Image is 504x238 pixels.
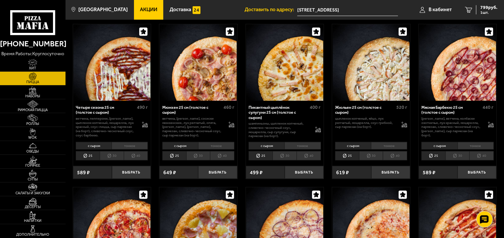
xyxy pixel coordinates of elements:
li: 40 [297,151,321,160]
button: Выбрать [285,166,324,179]
li: 30 [186,151,210,160]
span: Доставка [170,7,191,12]
li: 30 [100,151,124,160]
button: Выбрать [112,166,151,179]
span: 400 г [310,105,321,110]
li: 40 [210,151,234,160]
span: 619 ₽ [336,170,349,175]
img: Пикантный цыплёнок сулугуни 25 см (толстое с сыром) [246,24,323,101]
a: Мюнхен 25 см (толстое с сыром) [159,24,237,101]
div: Пикантный цыплёнок сулугуни 25 см (толстое с сыром) [249,105,308,120]
li: с сыром [421,142,457,150]
span: В кабинет [429,7,452,12]
span: 440 г [483,105,494,110]
button: Выбрать [198,166,237,179]
img: 15daf4d41897b9f0e9f617042186c801.svg [193,6,200,14]
input: Ваш адрес доставки [297,4,398,16]
div: Четыре сезона 25 см (толстое с сыром) [76,105,135,115]
img: Четыре сезона 25 см (толстое с сыром) [73,24,150,101]
img: Жюльен 25 см (толстое с сыром) [333,24,410,101]
span: Акции [140,7,157,12]
li: тонкое [284,142,321,150]
li: 40 [124,151,148,160]
li: тонкое [112,142,148,150]
span: 499 ₽ [250,170,263,175]
span: 520 г [396,105,407,110]
li: тонкое [458,142,494,150]
button: Выбрать [458,166,496,179]
span: Доставить по адресу: [245,7,297,12]
li: с сыром [249,142,284,150]
img: Мясная Барбекю 25 см (толстое с сыром) [419,24,496,101]
div: Жюльен 25 см (толстое с сыром) [335,105,395,115]
img: Мюнхен 25 см (толстое с сыром) [160,24,237,101]
span: 649 ₽ [163,170,176,175]
a: Жюльен 25 см (толстое с сыром) [332,24,410,101]
a: Пикантный цыплёнок сулугуни 25 см (толстое с сыром) [246,24,324,101]
li: тонкое [198,142,234,150]
li: с сыром [76,142,112,150]
p: ветчина, пепперони, [PERSON_NAME], цыпленок копченый, моцарелла, лук красный, соус-пицца, сыр пар... [76,117,137,138]
li: 40 [469,151,494,160]
span: 799 руб. [480,5,497,10]
li: 25 [249,151,273,160]
span: 1 шт. [480,11,497,14]
div: Мюнхен 25 см (толстое с сыром) [162,105,222,115]
li: 30 [445,151,469,160]
li: 30 [359,151,383,160]
li: 30 [273,151,297,160]
span: Ленинградская область, Всеволожск, Василеозерская улица, 2 [297,4,398,16]
li: 25 [76,151,100,160]
li: 40 [383,151,407,160]
div: Мясная Барбекю 25 см (толстое с сыром) [421,105,481,115]
li: с сыром [335,142,371,150]
span: 460 г [224,105,234,110]
p: ветчина, [PERSON_NAME], сосиски мюнхенские, лук репчатый, опята, [PERSON_NAME], [PERSON_NAME], па... [162,117,223,138]
span: 490 г [137,105,148,110]
li: 25 [421,151,445,160]
li: тонкое [371,142,407,150]
span: 589 ₽ [77,170,90,175]
span: [GEOGRAPHIC_DATA] [78,7,128,12]
button: Выбрать [371,166,410,179]
li: 25 [162,151,186,160]
span: 589 ₽ [423,170,436,175]
p: цыпленок копченый, яйцо, лук репчатый, моцарелла, соус грибной, сыр пармезан (на борт). [335,117,396,129]
a: Мясная Барбекю 25 см (толстое с сыром) [419,24,497,101]
li: с сыром [162,142,198,150]
p: шампиньоны, цыпленок копченый, сливочно-чесночный соус, моцарелла, сыр сулугуни, сыр пармезан (на... [249,122,309,138]
li: 25 [335,151,359,160]
p: [PERSON_NAME], ветчина, колбаски охотничьи, лук красный, моцарелла, пармезан, сливочно-чесночный ... [421,117,482,138]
